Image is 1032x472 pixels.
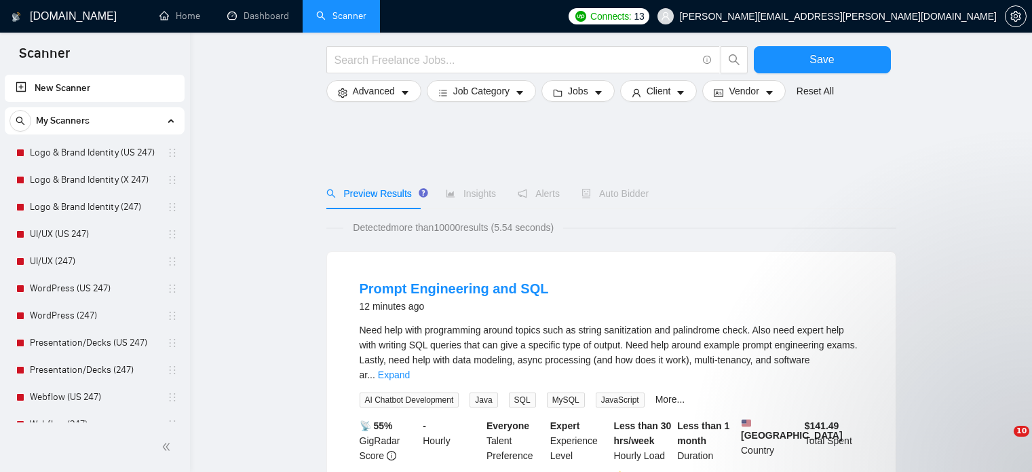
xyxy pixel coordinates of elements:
[30,221,159,248] a: UI/UX (US 247)
[721,54,747,66] span: search
[167,175,178,185] span: holder
[594,88,603,98] span: caret-down
[986,426,1018,458] iframe: Intercom live chat
[702,80,785,102] button: idcardVendorcaret-down
[30,194,159,221] a: Logo & Brand Identity (247)
[742,418,751,428] img: 🇺🇸
[509,393,536,407] span: SQL
[446,189,455,198] span: area-chart
[674,418,738,463] div: Duration
[541,80,615,102] button: folderJobscaret-down
[8,43,81,72] span: Scanner
[12,6,21,28] img: logo
[167,283,178,294] span: holder
[655,394,685,405] a: More...
[1014,426,1029,437] span: 10
[634,9,644,24] span: 13
[548,418,611,463] div: Experience Level
[30,384,159,411] a: Webflow (US 247)
[326,188,424,199] span: Preview Results
[661,12,670,21] span: user
[446,188,496,199] span: Insights
[581,189,591,198] span: robot
[518,188,560,199] span: Alerts
[470,393,497,407] span: Java
[741,418,843,441] b: [GEOGRAPHIC_DATA]
[167,147,178,158] span: holder
[581,188,649,199] span: Auto Bidder
[30,302,159,329] a: WordPress (247)
[326,80,421,102] button: settingAdvancedcaret-down
[326,189,336,198] span: search
[360,420,393,431] b: 📡 55%
[590,9,631,24] span: Connects:
[729,84,759,98] span: Vendor
[167,202,178,213] span: holder
[518,189,527,198] span: notification
[167,365,178,376] span: holder
[338,88,347,98] span: setting
[378,369,410,380] a: Expand
[167,419,178,430] span: holder
[30,411,159,438] a: Webflow (247)
[335,52,697,69] input: Search Freelance Jobs...
[343,220,563,235] span: Detected more than 10000 results (5.54 seconds)
[400,88,410,98] span: caret-down
[553,88,562,98] span: folder
[632,88,641,98] span: user
[30,357,159,384] a: Presentation/Decks (247)
[417,187,429,199] div: Tooltip anchor
[453,84,510,98] span: Job Category
[357,418,421,463] div: GigRadar Score
[167,310,178,321] span: holder
[484,418,548,463] div: Talent Preference
[809,51,834,68] span: Save
[802,418,866,463] div: Total Spent
[515,88,524,98] span: caret-down
[161,440,175,454] span: double-left
[10,116,31,126] span: search
[227,10,289,22] a: dashboardDashboard
[16,75,174,102] a: New Scanner
[5,75,185,102] li: New Scanner
[30,248,159,275] a: UI/UX (247)
[360,298,549,314] div: 12 minutes ago
[360,325,858,380] span: Need help with programming around topics such as string sanitization and palindrome check. Also n...
[568,84,588,98] span: Jobs
[1005,11,1027,22] a: setting
[360,323,863,382] div: Need help with programming around topics such as string sanitization and palindrome check. Also n...
[30,139,159,166] a: Logo & Brand Identity (US 247)
[754,46,891,73] button: Save
[765,88,774,98] span: caret-down
[167,392,178,403] span: holder
[420,418,484,463] div: Hourly
[703,56,712,65] span: info-circle
[167,256,178,267] span: holder
[1006,11,1026,22] span: setting
[647,84,671,98] span: Client
[738,418,802,463] div: Country
[36,107,90,134] span: My Scanners
[620,80,697,102] button: userClientcaret-down
[575,11,586,22] img: upwork-logo.png
[387,451,396,460] span: info-circle
[159,10,200,22] a: homeHome
[423,420,426,431] b: -
[486,420,529,431] b: Everyone
[596,393,645,407] span: JavaScript
[438,88,448,98] span: bars
[167,229,178,240] span: holder
[30,329,159,357] a: Presentation/Decks (US 247)
[353,84,395,98] span: Advanced
[30,166,159,194] a: Logo & Brand Identity (X 247)
[611,418,675,463] div: Hourly Load
[714,88,723,98] span: idcard
[550,420,580,431] b: Expert
[1005,5,1027,27] button: setting
[676,88,685,98] span: caret-down
[547,393,585,407] span: MySQL
[367,369,375,380] span: ...
[797,84,834,98] a: Reset All
[9,110,31,132] button: search
[30,275,159,302] a: WordPress (US 247)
